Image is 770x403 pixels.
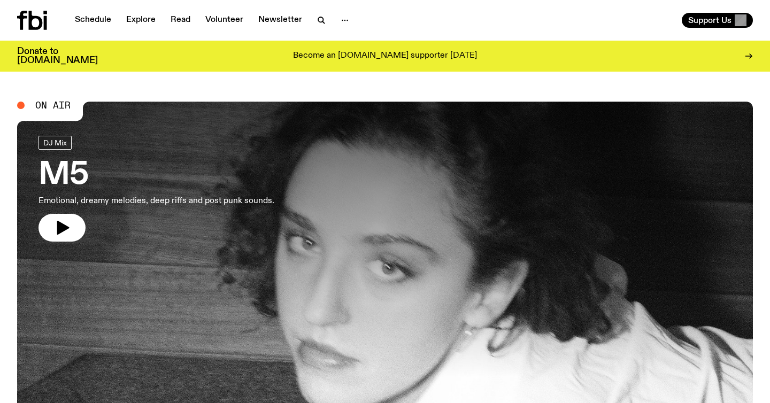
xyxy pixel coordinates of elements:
a: Volunteer [199,13,250,28]
a: DJ Mix [38,136,72,150]
a: Explore [120,13,162,28]
span: DJ Mix [43,138,67,146]
h3: M5 [38,160,274,190]
h3: Donate to [DOMAIN_NAME] [17,47,98,65]
span: On Air [35,100,71,110]
button: Support Us [682,13,753,28]
a: M5Emotional, dreamy melodies, deep riffs and post punk sounds. [38,136,274,242]
p: Become an [DOMAIN_NAME] supporter [DATE] [293,51,477,61]
span: Support Us [688,15,731,25]
p: Emotional, dreamy melodies, deep riffs and post punk sounds. [38,195,274,207]
a: Read [164,13,197,28]
a: Schedule [68,13,118,28]
a: Newsletter [252,13,309,28]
